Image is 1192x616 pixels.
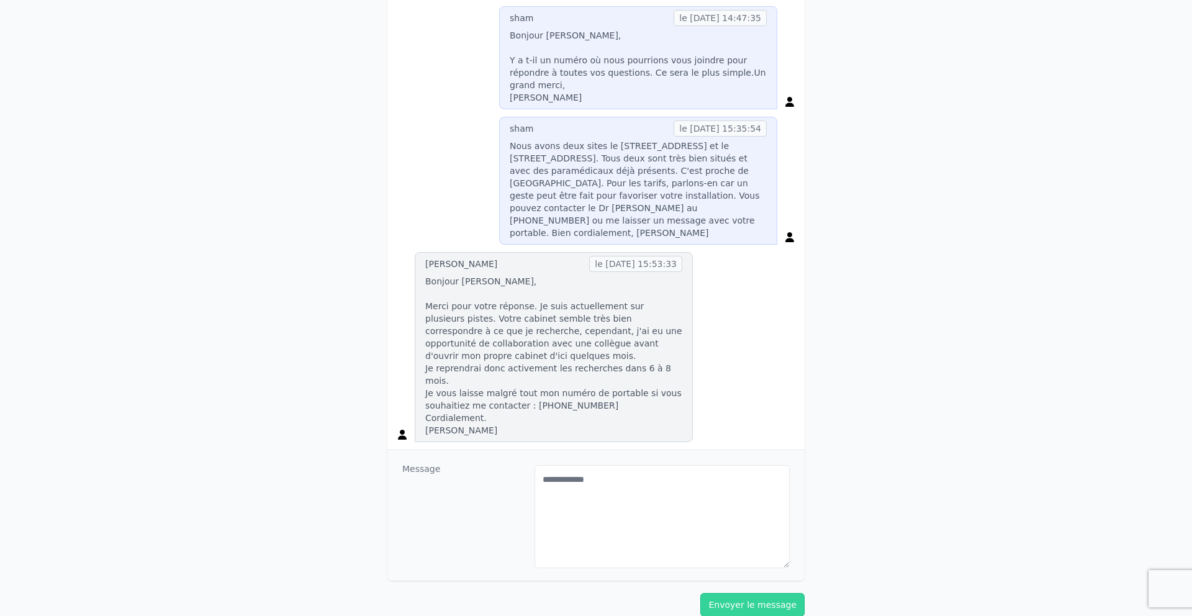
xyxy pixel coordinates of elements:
span: le [DATE] 15:53:33 [589,256,682,272]
dt: Message [402,463,525,568]
p: Nous avons deux sites le [STREET_ADDRESS] et le [STREET_ADDRESS]. Tous deux sont très bien situés... [510,140,767,239]
div: sham [510,12,533,24]
div: sham [510,122,533,135]
span: le [DATE] 15:35:54 [674,120,767,137]
p: Bonjour [PERSON_NAME], Merci pour votre réponse. Je suis actuellement sur plusieurs pistes. Votre... [425,275,682,437]
span: le [DATE] 14:47:35 [674,10,767,26]
p: Bonjour [PERSON_NAME], Y a t-il un numéro où nous pourrions vous joindre pour répondre à toutes v... [510,29,767,104]
div: [PERSON_NAME] [425,258,497,270]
